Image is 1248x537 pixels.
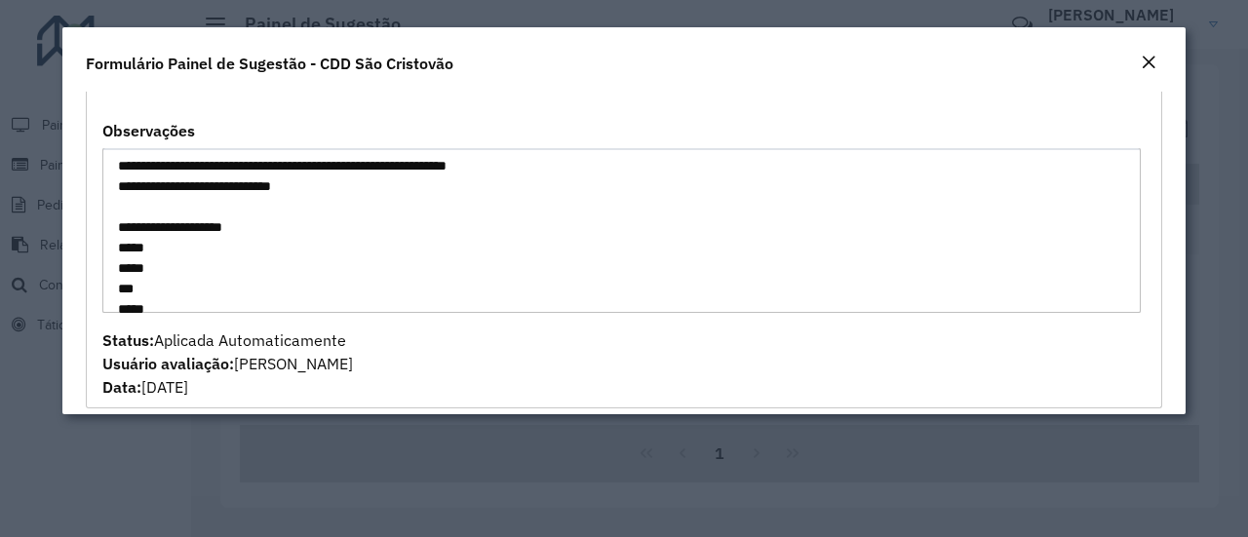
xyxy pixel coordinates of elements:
[102,330,353,397] span: Aplicada Automaticamente [PERSON_NAME] [DATE]
[102,119,195,142] label: Observações
[102,354,234,373] strong: Usuário avaliação:
[1135,51,1162,76] button: Close
[86,52,453,75] h4: Formulário Painel de Sugestão - CDD São Cristovão
[1141,55,1156,70] em: Fechar
[102,377,141,397] strong: Data:
[102,330,154,350] strong: Status:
